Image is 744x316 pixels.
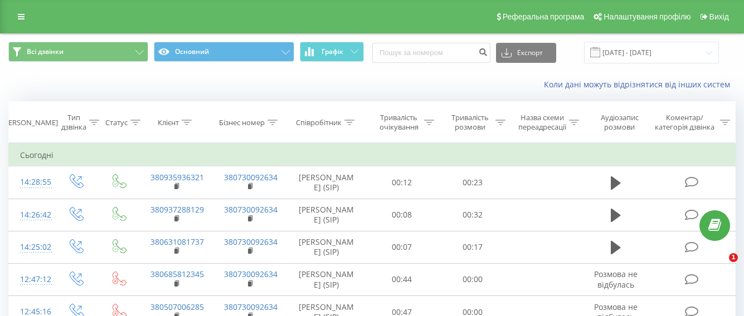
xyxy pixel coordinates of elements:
[224,172,278,182] a: 380730092634
[372,43,490,63] input: Пошук за номером
[437,166,508,199] td: 00:23
[150,302,204,312] a: 380507006285
[366,263,437,295] td: 00:44
[286,166,366,199] td: [PERSON_NAME] (SIP)
[286,231,366,263] td: [PERSON_NAME] (SIP)
[366,199,437,231] td: 00:08
[447,113,492,132] div: Тривалість розмови
[518,113,566,132] div: Назва схеми переадресації
[27,47,64,56] span: Всі дзвінки
[286,199,366,231] td: [PERSON_NAME] (SIP)
[300,42,364,62] button: Графік
[437,199,508,231] td: 00:32
[296,118,342,127] div: Співробітник
[286,263,366,295] td: [PERSON_NAME] (SIP)
[20,236,43,258] div: 14:25:02
[652,113,717,132] div: Коментар/категорія дзвінка
[376,113,421,132] div: Тривалість очікування
[105,118,128,127] div: Статус
[437,263,508,295] td: 00:00
[158,118,179,127] div: Клієнт
[437,231,508,263] td: 00:17
[594,269,638,289] span: Розмова не відбулась
[150,204,204,215] a: 380937288129
[224,204,278,215] a: 380730092634
[496,43,556,63] button: Експорт
[20,204,43,226] div: 14:26:42
[219,118,265,127] div: Бізнес номер
[503,12,585,21] span: Реферальна програма
[150,269,204,279] a: 380685812345
[366,166,437,199] td: 00:12
[322,48,343,56] span: Графік
[604,12,690,21] span: Налаштування профілю
[592,113,647,132] div: Аудіозапис розмови
[2,118,58,127] div: [PERSON_NAME]
[544,79,736,90] a: Коли дані можуть відрізнятися вiд інших систем
[9,144,736,166] td: Сьогодні
[224,302,278,312] a: 380730092634
[20,171,43,193] div: 14:28:55
[224,269,278,279] a: 380730092634
[709,12,729,21] span: Вихід
[366,231,437,263] td: 00:07
[150,236,204,247] a: 380631081737
[706,253,733,280] iframe: Intercom live chat
[154,42,294,62] button: Основний
[729,253,738,262] span: 1
[20,269,43,290] div: 12:47:12
[224,236,278,247] a: 380730092634
[150,172,204,182] a: 380935936321
[8,42,148,62] button: Всі дзвінки
[61,113,86,132] div: Тип дзвінка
